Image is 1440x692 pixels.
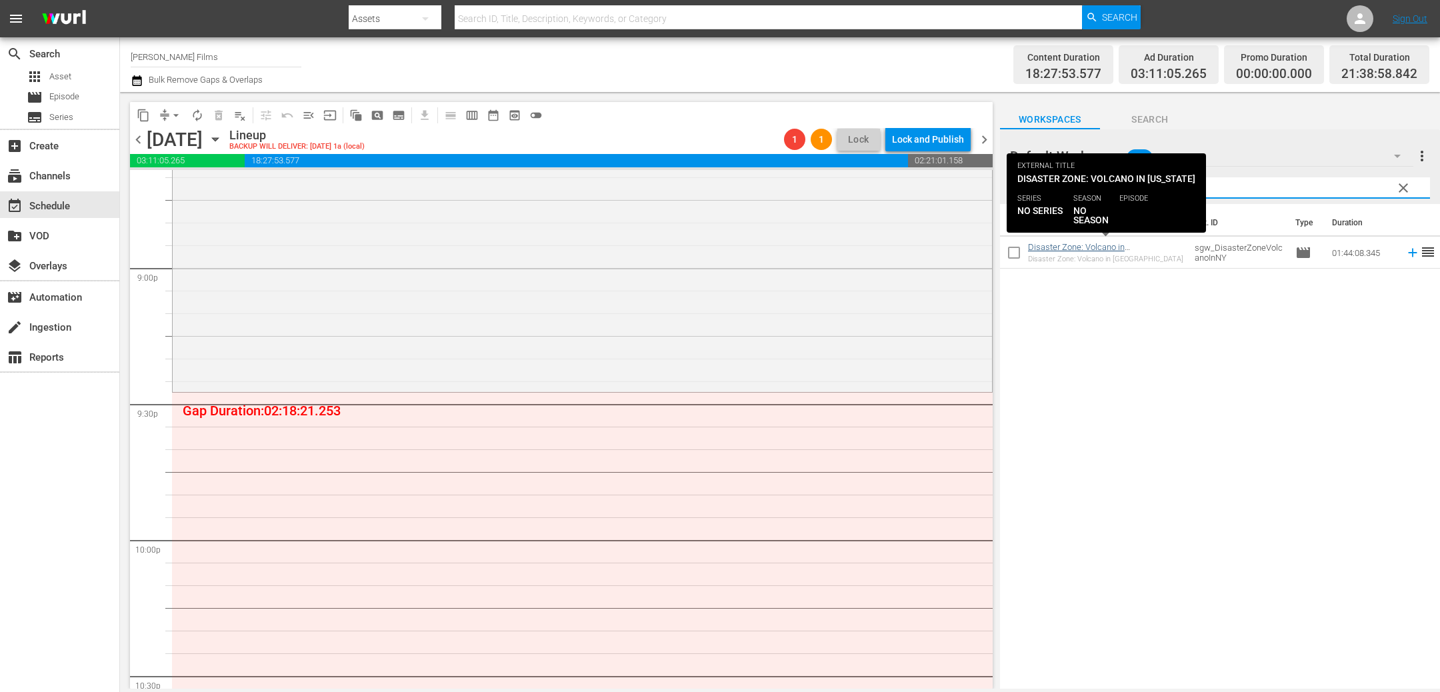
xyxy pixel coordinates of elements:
span: Episode [1295,245,1311,261]
span: auto_awesome_motion_outlined [349,109,363,122]
span: 03:11:05.265 [1131,67,1207,82]
span: Reports [7,349,23,365]
span: movie [27,89,43,105]
span: chevron_right [976,131,993,148]
span: Search [1100,111,1200,128]
span: 709 [1127,143,1152,171]
div: Default Workspace [1010,137,1413,175]
img: ans4CAIJ8jUAAAAAAAAAAAAAAAAAAAAAAAAgQb4GAAAAAAAAAAAAAAAAAAAAAAAAJMjXAAAAAAAAAAAAAAAAAAAAAAAAgAT5G... [32,3,96,35]
span: Create [7,138,23,154]
div: Content Duration [1025,48,1101,67]
span: more_vert [1414,148,1430,164]
span: autorenew_outlined [191,109,204,122]
span: 1 [811,134,832,145]
span: Channels [7,168,23,184]
span: Remove Gaps & Overlaps [154,105,187,126]
div: Ad Duration [1131,48,1207,67]
span: Create Series Block [388,105,409,126]
span: menu [8,11,24,27]
a: Sign Out [1393,13,1427,24]
span: compress [158,109,171,122]
span: Series [27,109,43,125]
span: Asset [27,69,43,85]
span: subtitles_outlined [392,109,405,122]
span: Episode [49,90,79,103]
span: Create Search Block [367,105,388,126]
span: Clear Lineup [229,105,251,126]
span: Asset [49,70,71,83]
span: Lock [843,133,875,147]
td: sgw_DisasterZoneVolcanoInNY [1189,237,1290,269]
span: input [323,109,337,122]
span: playlist_remove_outlined [233,109,247,122]
span: Search [1102,5,1137,29]
span: Download as CSV [409,102,435,128]
span: Week Calendar View [461,105,483,126]
span: Refresh All Search Blocks [341,102,367,128]
span: 18:27:53.577 [1025,67,1101,82]
div: Promo Duration [1236,48,1312,67]
span: Schedule [7,198,23,214]
span: arrow_drop_down [169,109,183,122]
div: Lock and Publish [892,127,964,151]
span: date_range_outlined [487,109,500,122]
span: 03:11:05.265 [130,154,245,167]
span: View Backup [504,105,525,126]
span: Ingestion [7,319,23,335]
button: clear [1392,177,1413,198]
th: Type [1287,204,1324,241]
span: VOD [7,228,23,244]
div: [DATE] [147,129,203,151]
span: pageview_outlined [371,109,384,122]
span: 1 [784,134,805,145]
span: 02:21:01.158 [908,154,993,167]
td: 01:44:08.345 [1327,237,1400,269]
button: Lock [837,129,880,151]
button: Search [1082,5,1141,29]
button: more_vert [1414,140,1430,172]
span: Search [7,46,23,62]
span: Select an event to delete [208,105,229,126]
svg: Add to Schedule [1405,245,1420,260]
a: Disaster Zone: Volcano in [GEOGRAPHIC_DATA] - films evening [1028,242,1166,262]
span: reorder [1420,244,1436,260]
span: content_copy [137,109,150,122]
th: Duration [1324,204,1404,241]
span: Bulk Remove Gaps & Overlaps [147,75,263,85]
span: clear [1395,180,1411,196]
span: calendar_view_week_outlined [465,109,479,122]
span: 24 hours Lineup View is OFF [525,105,547,126]
div: BACKUP WILL DELIVER: [DATE] 1a (local) [229,143,365,151]
span: 18:27:53.577 [245,154,908,167]
button: Lock and Publish [885,127,971,151]
span: Series [49,111,73,124]
span: Automation [7,289,23,305]
div: Disaster Zone: Volcano in [GEOGRAPHIC_DATA] [1028,255,1184,263]
span: Day Calendar View [435,102,461,128]
span: 21:38:58.842 [1341,67,1417,82]
span: Overlays [7,258,23,274]
span: chevron_left [130,131,147,148]
th: Title [1028,204,1187,241]
span: menu_open [302,109,315,122]
div: Lineup [229,128,365,143]
div: Total Duration [1341,48,1417,67]
span: Workspaces [1000,111,1100,128]
span: Copy Lineup [133,105,154,126]
span: 00:00:00.000 [1236,67,1312,82]
span: Revert to Primary Episode [277,105,298,126]
th: Ext. ID [1187,204,1287,241]
span: toggle_off [529,109,543,122]
span: preview_outlined [508,109,521,122]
